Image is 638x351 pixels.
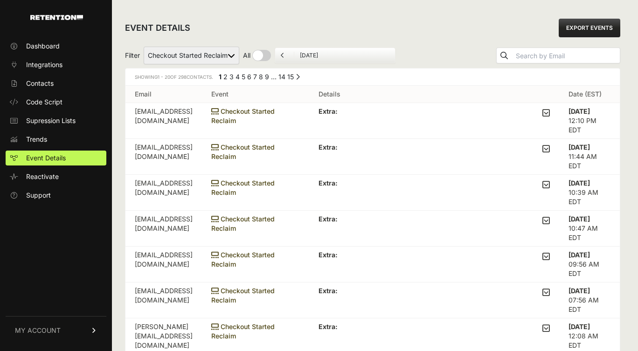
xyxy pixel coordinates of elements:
th: Event [202,86,309,103]
a: MY ACCOUNT [6,316,106,344]
a: Page 7 [253,73,257,81]
td: 07:56 AM EDT [559,282,620,318]
select: Filter [144,47,239,64]
span: Supression Lists [26,116,76,125]
a: EXPORT EVENTS [559,19,620,37]
a: Contacts [6,76,106,91]
strong: Extra: [319,287,338,295]
span: Checkout Started Reclaim [211,215,275,232]
span: Contacts. [177,74,213,80]
strong: [DATE] [569,107,590,115]
strong: Extra: [319,251,338,259]
span: 298 [178,74,187,80]
span: Code Script [26,97,62,107]
a: Page 14 [278,73,285,81]
td: 10:39 AM EDT [559,175,620,211]
strong: [DATE] [569,251,590,259]
a: Page 2 [223,73,228,81]
a: Page 15 [287,73,294,81]
strong: [DATE] [569,143,590,151]
span: Reactivate [26,172,59,181]
a: Supression Lists [6,113,106,128]
h2: EVENT DETAILS [125,21,190,34]
span: Event Details [26,153,66,163]
span: Dashboard [26,41,60,51]
th: Details [309,86,559,103]
div: Showing of [135,72,213,82]
a: Trends [6,132,106,147]
span: Checkout Started Reclaim [211,179,275,196]
a: Support [6,188,106,203]
strong: [DATE] [569,215,590,223]
strong: Extra: [319,323,338,330]
td: [EMAIL_ADDRESS][DOMAIN_NAME] [125,211,202,247]
strong: Extra: [319,143,338,151]
a: Page 6 [247,73,251,81]
em: Page 1 [219,73,222,81]
span: Checkout Started Reclaim [211,323,275,340]
td: 12:10 PM EDT [559,103,620,139]
span: Checkout Started Reclaim [211,251,275,268]
a: Dashboard [6,39,106,54]
a: Page 8 [259,73,263,81]
td: [EMAIL_ADDRESS][DOMAIN_NAME] [125,282,202,318]
input: Search by Email [514,49,620,62]
strong: [DATE] [569,323,590,330]
th: Email [125,86,202,103]
div: Pagination [217,72,300,84]
strong: Extra: [319,179,338,187]
a: Page 3 [229,73,234,81]
a: Reactivate [6,169,106,184]
img: Retention.com [30,15,83,20]
td: [EMAIL_ADDRESS][DOMAIN_NAME] [125,103,202,139]
span: Checkout Started Reclaim [211,287,275,304]
span: Integrations [26,60,62,69]
td: [EMAIL_ADDRESS][DOMAIN_NAME] [125,247,202,282]
strong: Extra: [319,215,338,223]
a: Event Details [6,151,106,165]
td: [EMAIL_ADDRESS][DOMAIN_NAME] [125,175,202,211]
a: Integrations [6,57,106,72]
span: Support [26,191,51,200]
span: Checkout Started Reclaim [211,143,275,160]
span: Checkout Started Reclaim [211,107,275,124]
a: Page 5 [242,73,245,81]
span: 1 - 20 [158,74,170,80]
td: [EMAIL_ADDRESS][DOMAIN_NAME] [125,139,202,175]
td: 09:56 AM EDT [559,247,620,282]
td: 11:44 AM EDT [559,139,620,175]
span: … [271,73,277,81]
strong: [DATE] [569,179,590,187]
span: Trends [26,135,47,144]
strong: Extra: [319,107,338,115]
span: Contacts [26,79,54,88]
strong: [DATE] [569,287,590,295]
a: Page 4 [236,73,240,81]
span: Filter [125,51,140,60]
span: MY ACCOUNT [15,326,61,335]
a: Code Script [6,95,106,110]
a: Page 9 [265,73,269,81]
td: 10:47 AM EDT [559,211,620,247]
th: Date (EST) [559,86,620,103]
